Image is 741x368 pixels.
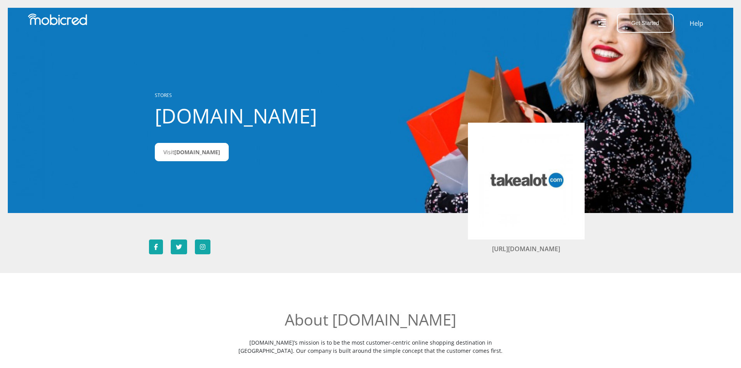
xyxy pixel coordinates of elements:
[149,239,163,254] a: Follow Takealot.credit on Facebook
[174,148,220,156] span: [DOMAIN_NAME]
[155,143,229,161] a: Visit[DOMAIN_NAME]
[492,245,560,253] a: [URL][DOMAIN_NAME]
[229,338,513,355] p: [DOMAIN_NAME]’s mission is to be the most customer-centric online shopping destination in [GEOGRA...
[28,14,87,25] img: Mobicred
[171,239,187,254] a: Follow Takealot.credit on Twitter
[195,239,210,254] a: Follow Takealot.credit on Instagram
[617,14,674,33] button: Get Started
[689,18,704,28] a: Help
[155,104,328,128] h1: [DOMAIN_NAME]
[155,92,172,99] a: STORES
[480,134,573,228] img: Takealot.credit
[229,310,513,329] h2: About [DOMAIN_NAME]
